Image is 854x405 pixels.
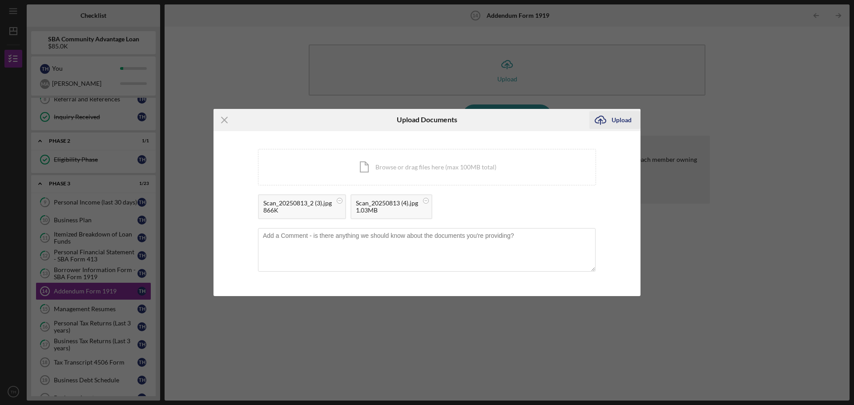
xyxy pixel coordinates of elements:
div: Scan_20250813 (4).jpg [356,200,418,207]
h6: Upload Documents [397,116,457,124]
div: 866K [263,207,332,214]
div: Scan_20250813_2 (3).jpg [263,200,332,207]
div: Upload [612,111,632,129]
button: Upload [589,111,640,129]
div: 1.03MB [356,207,418,214]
